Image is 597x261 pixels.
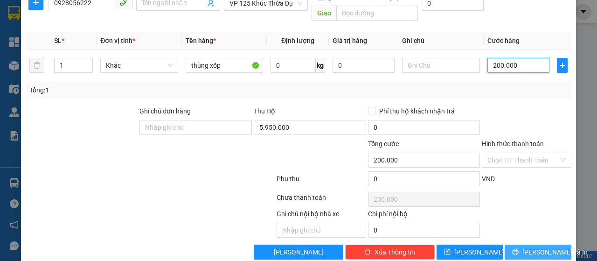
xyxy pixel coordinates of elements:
[522,247,588,257] span: [PERSON_NAME] và In
[139,120,252,135] input: Ghi chú đơn hàng
[277,209,366,223] div: Ghi chú nội bộ nhà xe
[12,68,96,99] b: GỬI : Văn phòng Lào Cai
[85,66,90,72] span: down
[505,245,571,260] button: printer[PERSON_NAME] và In
[276,174,367,190] div: Phụ thu
[254,245,343,260] button: [PERSON_NAME]
[186,37,216,44] span: Tên hàng
[85,60,90,65] span: up
[402,58,480,73] input: Ghi Chú
[186,58,264,73] input: VD: Bàn, Ghế
[316,58,325,73] span: kg
[54,37,62,44] span: SL
[52,35,212,46] li: Hotline: 19003239 - 0926.621.621
[52,23,212,35] li: Số [GEOGRAPHIC_DATA], [GEOGRAPHIC_DATA]
[557,58,568,73] button: plus
[557,62,567,69] span: plus
[106,58,173,72] span: Khác
[139,107,191,115] label: Ghi chú đơn hàng
[29,58,44,73] button: delete
[512,248,519,256] span: printer
[88,48,175,60] b: Gửi khách hàng
[375,106,458,116] span: Phí thu hộ khách nhận trả
[398,32,484,50] th: Ghi chú
[82,58,92,65] span: Increase Value
[312,6,336,21] span: Giao
[368,140,399,148] span: Tổng cước
[82,65,92,72] span: Decrease Value
[274,247,324,257] span: [PERSON_NAME]
[100,37,135,44] span: Đơn vị tính
[487,37,520,44] span: Cước hàng
[375,247,415,257] span: Xóa Thông tin
[70,11,192,22] b: [PERSON_NAME] Sunrise
[281,37,314,44] span: Định lượng
[333,58,395,73] input: 0
[454,247,504,257] span: [PERSON_NAME]
[482,175,495,183] span: VND
[277,223,366,238] input: Nhập ghi chú
[437,245,503,260] button: save[PERSON_NAME]
[12,12,58,58] img: logo.jpg
[254,107,275,115] span: Thu Hộ
[102,68,162,88] h1: EWZYYQFS
[368,209,480,223] div: Chi phí nội bộ
[276,192,367,209] div: Chưa thanh toán
[333,37,367,44] span: Giá trị hàng
[336,6,417,21] input: Dọc đường
[345,245,435,260] button: deleteXóa Thông tin
[29,85,231,95] div: Tổng: 1
[364,248,371,256] span: delete
[482,140,544,148] label: Hình thức thanh toán
[444,248,451,256] span: save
